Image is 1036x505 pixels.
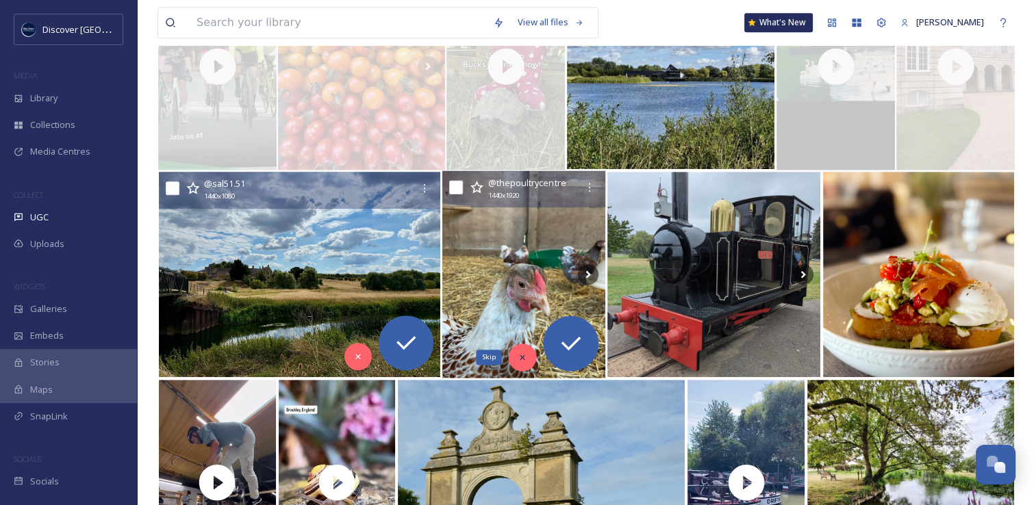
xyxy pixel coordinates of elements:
[511,9,591,36] a: View all files
[30,118,75,131] span: Collections
[42,23,167,36] span: Discover [GEOGRAPHIC_DATA]
[744,13,813,32] a: What's New
[477,350,502,365] div: Skip
[14,190,43,200] span: COLLECT
[30,237,64,250] span: Uploads
[30,329,64,342] span: Embeds
[14,281,45,292] span: WIDGETS
[14,70,38,81] span: MEDIA
[30,383,53,396] span: Maps
[30,302,67,315] span: Galleries
[30,356,60,369] span: Stories
[159,172,440,377] img: Beautiful walk in the countryside 🌳 #chesterhouse #romanruins #northants #peace #walk
[30,475,59,488] span: Socials
[488,177,566,189] span: @ thepoultrycentre
[30,145,90,158] span: Media Centres
[30,211,49,224] span: UGC
[30,92,58,105] span: Library
[204,177,245,190] span: @ sal51.51
[204,192,235,201] span: 1440 x 1080
[894,9,991,36] a: [PERSON_NAME]
[190,8,486,38] input: Search your library
[14,454,41,464] span: SOCIALS
[442,171,606,378] img: Our hens posing ☺️🐓 #bellplantation #towcester #northampton #poultry #hens #chickens
[976,445,1015,484] button: Open Chat
[488,191,519,201] span: 1440 x 1920
[22,23,36,36] img: Untitled%20design%20%282%29.png
[916,16,984,28] span: [PERSON_NAME]
[823,172,1013,377] img: We love to brunch, and to brunch good ❤️ #northamptonshire #northampton #northamptonbrunch #north...
[607,172,820,377] img: August. #wicksteedpark #northamptonshire #flowers #sunflowers #Corton #Suffolk #sunrisephotography
[30,410,68,423] span: SnapLink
